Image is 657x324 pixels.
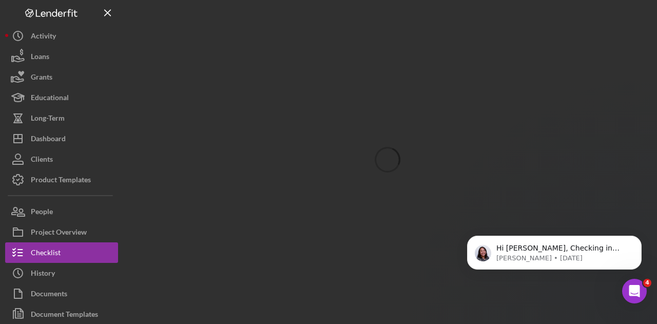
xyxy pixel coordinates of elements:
div: History [31,263,55,286]
span: 4 [643,279,651,287]
button: Documents [5,283,118,304]
button: People [5,201,118,222]
button: Educational [5,87,118,108]
div: Clients [31,149,53,172]
iframe: Intercom live chat [622,279,647,303]
div: Long-Term [31,108,65,131]
div: Loans [31,46,49,69]
button: Project Overview [5,222,118,242]
button: Long-Term [5,108,118,128]
div: Product Templates [31,169,91,193]
button: Loans [5,46,118,67]
button: Product Templates [5,169,118,190]
div: Activity [31,26,56,49]
div: Documents [31,283,67,307]
div: Project Overview [31,222,87,245]
div: Checklist [31,242,61,265]
button: Clients [5,149,118,169]
div: Dashboard [31,128,66,151]
iframe: Intercom notifications message [452,214,657,296]
button: Checklist [5,242,118,263]
button: Grants [5,67,118,87]
button: Activity [5,26,118,46]
button: History [5,263,118,283]
div: Educational [31,87,69,110]
div: Grants [31,67,52,90]
button: Dashboard [5,128,118,149]
div: People [31,201,53,224]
